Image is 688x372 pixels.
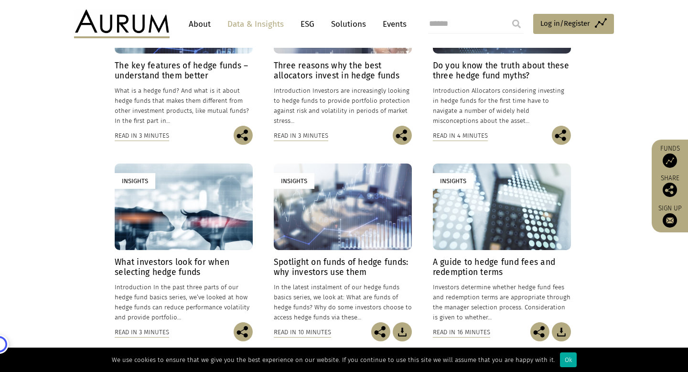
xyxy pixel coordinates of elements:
[433,327,490,338] div: Read in 16 minutes
[115,173,155,189] div: Insights
[326,15,371,33] a: Solutions
[656,175,683,197] div: Share
[74,10,170,38] img: Aurum
[274,173,314,189] div: Insights
[274,257,412,277] h4: Spotlight on funds of hedge funds: why investors use them
[433,61,571,81] h4: Do you know the truth about these three hedge fund myths?
[656,144,683,168] a: Funds
[115,164,253,322] a: Insights What investors look for when selecting hedge funds Introduction In the past three parts ...
[433,282,571,323] p: Investors determine whether hedge fund fees and redemption terms are appropriate through the mana...
[274,164,412,322] a: Insights Spotlight on funds of hedge funds: why investors use them In the latest instalment of ou...
[393,322,412,341] img: Download Article
[393,126,412,145] img: Share this post
[234,322,253,341] img: Share this post
[274,131,328,141] div: Read in 3 minutes
[274,61,412,81] h4: Three reasons why the best allocators invest in hedge funds
[274,327,331,338] div: Read in 10 minutes
[115,131,169,141] div: Read in 3 minutes
[378,15,407,33] a: Events
[184,15,215,33] a: About
[433,257,571,277] h4: A guide to hedge fund fees and redemption terms
[433,86,571,126] p: Introduction Allocators considering investing in hedge funds for the first time have to navigate ...
[656,204,683,228] a: Sign up
[296,15,319,33] a: ESG
[552,322,571,341] img: Download Article
[560,352,577,367] div: Ok
[371,322,390,341] img: Share this post
[115,257,253,277] h4: What investors look for when selecting hedge funds
[274,86,412,126] p: Introduction Investors are increasingly looking to hedge funds to provide portfolio protection ag...
[115,282,253,323] p: Introduction In the past three parts of our hedge fund basics series, we’ve looked at how hedge f...
[552,126,571,145] img: Share this post
[433,131,488,141] div: Read in 4 minutes
[234,126,253,145] img: Share this post
[663,213,677,228] img: Sign up to our newsletter
[433,173,473,189] div: Insights
[533,14,614,34] a: Log in/Register
[433,164,571,322] a: Insights A guide to hedge fund fees and redemption terms Investors determine whether hedge fund f...
[115,86,253,126] p: What is a hedge fund? And what is it about hedge funds that makes them different from other inves...
[663,153,677,168] img: Access Funds
[223,15,289,33] a: Data & Insights
[115,61,253,81] h4: The key features of hedge funds – understand them better
[115,327,169,338] div: Read in 3 minutes
[530,322,549,341] img: Share this post
[663,183,677,197] img: Share this post
[540,18,590,29] span: Log in/Register
[274,282,412,323] p: In the latest instalment of our hedge funds basics series, we look at: What are funds of hedge fu...
[507,14,526,33] input: Submit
